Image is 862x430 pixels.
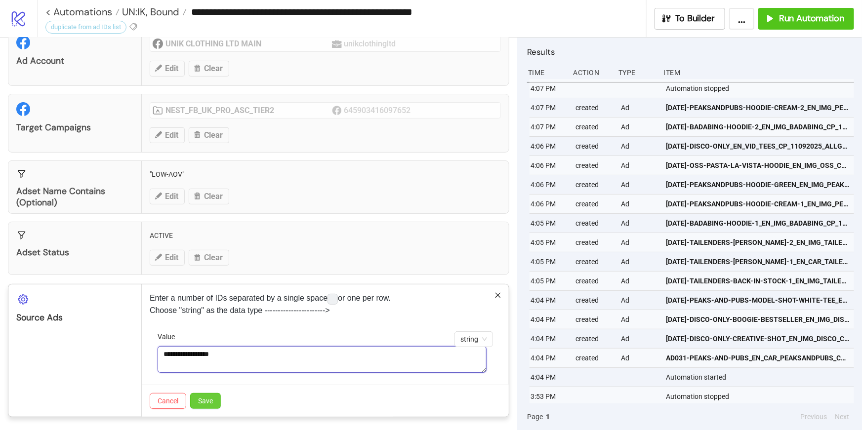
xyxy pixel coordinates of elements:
[617,63,656,82] div: Type
[655,8,726,30] button: To Builder
[460,332,487,347] span: string
[198,397,213,405] span: Save
[665,368,857,387] div: Automation started
[120,7,187,17] a: UN:IK, Bound
[666,275,850,286] span: [DATE]-TAILENDERS-BACK-IN-STOCK-1_EN_IMG_TAILENDERS_CP_22082025_M_CC_SC24_None__
[494,292,501,299] span: close
[666,121,850,132] span: [DATE]-BADABING-HOODIE-2_EN_IMG_BADABING_CP_15092025_ALLG_CC_SC4_None__
[666,256,850,267] span: [DATE]-TAILENDERS-[PERSON_NAME]-1_EN_CAR_TAILENDERS_CP_02092025_ALLG_CC_SC24_None__ – Copy
[666,160,850,171] span: [DATE]-OSS-PASTA-LA-VISTA-HOODIE_EN_IMG_OSS_CP_15092025_ALLG_CC_SC24_None__
[530,156,568,175] div: 4:06 PM
[832,411,852,422] button: Next
[530,137,568,156] div: 4:06 PM
[779,13,844,24] span: Run Automation
[666,117,850,136] a: [DATE]-BADABING-HOODIE-2_EN_IMG_BADABING_CP_15092025_ALLG_CC_SC4_None__
[45,21,126,34] div: duplicate from ad IDs list
[666,175,850,194] a: [DATE]-PEAKSANDPUBS-HOODIE-GREEN_EN_IMG_PEAKSANDPUBS_CP_15092025_ALLG_CC_SC24_None__
[45,7,120,17] a: < Automations
[543,411,553,422] button: 1
[575,156,614,175] div: created
[530,214,568,233] div: 4:05 PM
[666,237,850,248] span: [DATE]-TAILENDERS-[PERSON_NAME]-2_EN_IMG_TAILENDERS_CP_02092025_ALLG_CC_SC24_None__ – Copy
[666,137,850,156] a: [DATE]-DISCO-ONLY_EN_VID_TEES_CP_11092025_ALLG_CC_SC3_None__
[620,272,658,290] div: Ad
[530,291,568,310] div: 4:04 PM
[665,387,857,406] div: Automation stopped
[666,310,850,329] a: [DATE]-DISCO-ONLY-BOOGIE-BESTSELLER_EN_IMG_DISCO_CP_23072025_ALLG_CC_SC24_None__
[575,291,614,310] div: created
[663,63,855,82] div: Item
[158,397,178,405] span: Cancel
[120,5,179,18] span: UN:IK, Bound
[666,233,850,252] a: [DATE]-TAILENDERS-[PERSON_NAME]-2_EN_IMG_TAILENDERS_CP_02092025_ALLG_CC_SC24_None__ – Copy
[666,291,850,310] a: [DATE]-PEAKS-AND-PUBS-MODEL-SHOT-WHITE-TEE_EN_IMG_PEAKSANDPUBS_CP_05082025_ALLG_CC_SC24_None__
[530,349,568,367] div: 4:04 PM
[575,272,614,290] div: created
[666,314,850,325] span: [DATE]-DISCO-ONLY-BOOGIE-BESTSELLER_EN_IMG_DISCO_CP_23072025_ALLG_CC_SC24_None__
[666,333,850,344] span: [DATE]-DISCO-ONLY-CREATIVE-SHOT_EN_IMG_DISCO_CP_23072025_ALLG_CC_SC4_None__
[620,195,658,213] div: Ad
[666,352,850,363] span: AD031-PEAKS-AND-PUBS_EN_CAR_PEAKSANDPUBS_CP_19062025_M_CC_SC4_None__
[666,252,850,271] a: [DATE]-TAILENDERS-[PERSON_NAME]-1_EN_CAR_TAILENDERS_CP_02092025_ALLG_CC_SC24_None__ – Copy
[620,310,658,329] div: Ad
[575,98,614,117] div: created
[575,233,614,252] div: created
[666,214,850,233] a: [DATE]-BADABING-HOODIE-1_EN_IMG_BADABING_CP_15092025_ALLG_CC_SC24_None__
[758,8,854,30] button: Run Automation
[527,411,543,422] span: Page
[575,329,614,348] div: created
[575,349,614,367] div: created
[620,98,658,117] div: Ad
[620,349,658,367] div: Ad
[527,63,566,82] div: Time
[665,79,857,98] div: Automation stopped
[530,272,568,290] div: 4:05 PM
[530,310,568,329] div: 4:04 PM
[620,214,658,233] div: Ad
[575,252,614,271] div: created
[620,156,658,175] div: Ad
[575,175,614,194] div: created
[666,295,850,306] span: [DATE]-PEAKS-AND-PUBS-MODEL-SHOT-WHITE-TEE_EN_IMG_PEAKSANDPUBS_CP_05082025_ALLG_CC_SC24_None__
[190,393,221,409] button: Save
[575,310,614,329] div: created
[530,233,568,252] div: 4:05 PM
[150,292,501,316] p: Enter a number of IDs separated by a single space or one per row. Choose "string" as the data typ...
[575,214,614,233] div: created
[666,329,850,348] a: [DATE]-DISCO-ONLY-CREATIVE-SHOT_EN_IMG_DISCO_CP_23072025_ALLG_CC_SC4_None__
[530,175,568,194] div: 4:06 PM
[666,179,850,190] span: [DATE]-PEAKSANDPUBS-HOODIE-GREEN_EN_IMG_PEAKSANDPUBS_CP_15092025_ALLG_CC_SC24_None__
[575,137,614,156] div: created
[797,411,830,422] button: Previous
[666,98,850,117] a: [DATE]-PEAKSANDPUBS-HOODIE-CREAM-2_EN_IMG_PEAKSANDPUBS_CP_15092025_ALLG_CC_SC4_None__
[676,13,715,24] span: To Builder
[666,198,850,209] span: [DATE]-PEAKSANDPUBS-HOODIE-CREAM-1_EN_IMG_PEAKSANDPUBS_CP_15092025_ALLG_CC_SC24_None__
[620,233,658,252] div: Ad
[620,117,658,136] div: Ad
[620,137,658,156] div: Ad
[575,195,614,213] div: created
[620,291,658,310] div: Ad
[530,387,568,406] div: 3:53 PM
[530,252,568,271] div: 4:05 PM
[666,141,850,152] span: [DATE]-DISCO-ONLY_EN_VID_TEES_CP_11092025_ALLG_CC_SC3_None__
[620,175,658,194] div: Ad
[16,312,133,323] div: Source Ads
[530,98,568,117] div: 4:07 PM
[150,393,186,409] button: Cancel
[666,102,850,113] span: [DATE]-PEAKSANDPUBS-HOODIE-CREAM-2_EN_IMG_PEAKSANDPUBS_CP_15092025_ALLG_CC_SC4_None__
[530,117,568,136] div: 4:07 PM
[666,349,850,367] a: AD031-PEAKS-AND-PUBS_EN_CAR_PEAKSANDPUBS_CP_19062025_M_CC_SC4_None__
[666,272,850,290] a: [DATE]-TAILENDERS-BACK-IN-STOCK-1_EN_IMG_TAILENDERS_CP_22082025_M_CC_SC24_None__
[158,346,487,373] textarea: Value
[573,63,611,82] div: Action
[530,329,568,348] div: 4:04 PM
[158,331,181,342] label: Value
[530,79,568,98] div: 4:07 PM
[666,156,850,175] a: [DATE]-OSS-PASTA-LA-VISTA-HOODIE_EN_IMG_OSS_CP_15092025_ALLG_CC_SC24_None__
[527,45,854,58] h2: Results
[530,195,568,213] div: 4:06 PM
[530,368,568,387] div: 4:04 PM
[666,218,850,229] span: [DATE]-BADABING-HOODIE-1_EN_IMG_BADABING_CP_15092025_ALLG_CC_SC24_None__
[620,329,658,348] div: Ad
